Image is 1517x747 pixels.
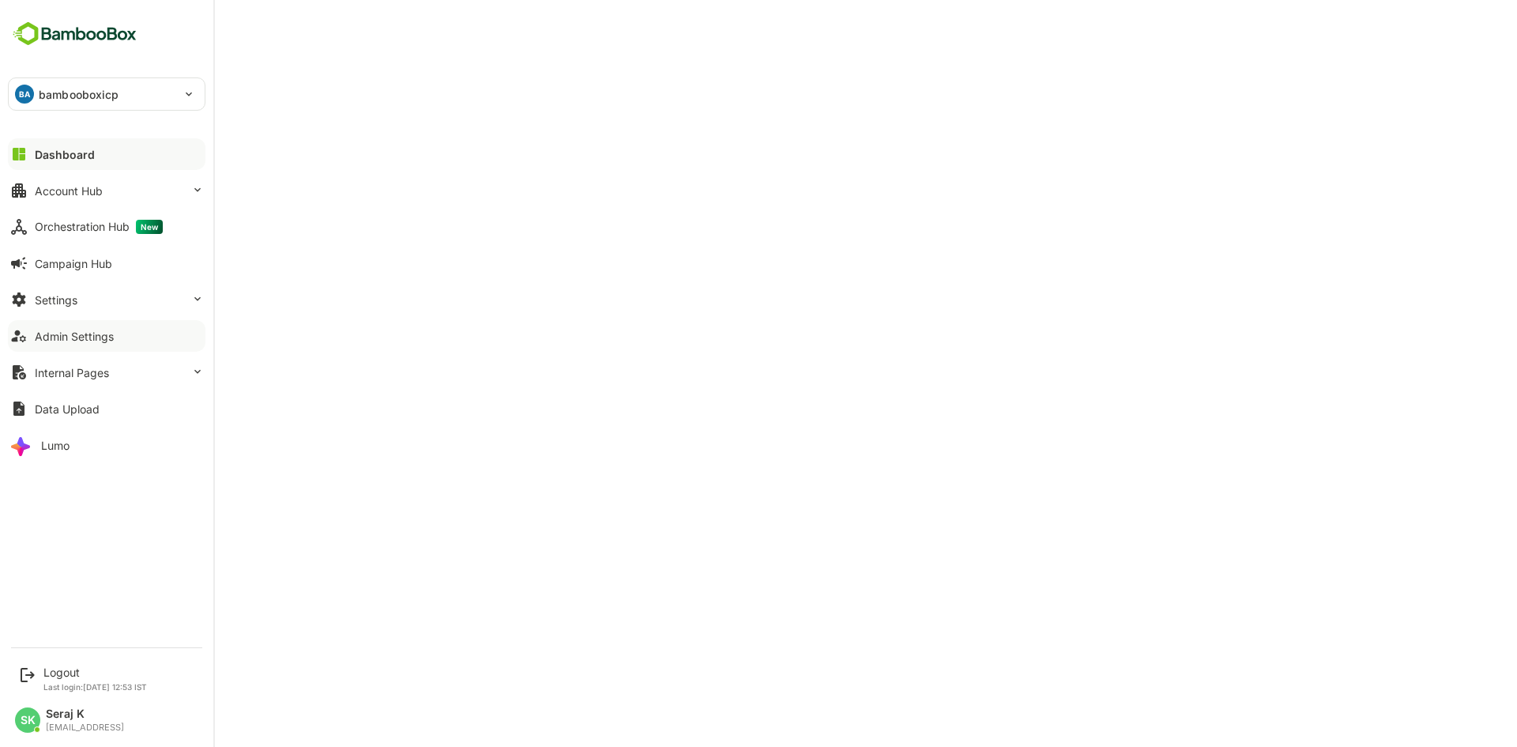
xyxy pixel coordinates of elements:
div: BAbambooboxicp [9,78,205,110]
div: Internal Pages [35,366,109,379]
button: Internal Pages [8,357,205,388]
div: Dashboard [35,148,95,161]
span: New [136,220,163,234]
button: Account Hub [8,175,205,206]
div: Orchestration Hub [35,220,163,234]
p: bambooboxicp [39,86,119,103]
img: BambooboxFullLogoMark.5f36c76dfaba33ec1ec1367b70bb1252.svg [8,19,141,49]
div: Logout [43,666,147,679]
button: Campaign Hub [8,247,205,279]
div: Seraj K [46,707,124,721]
div: Data Upload [35,402,100,416]
div: [EMAIL_ADDRESS] [46,722,124,733]
p: Last login: [DATE] 12:53 IST [43,682,147,692]
div: Account Hub [35,184,103,198]
div: Campaign Hub [35,257,112,270]
button: Settings [8,284,205,315]
div: Admin Settings [35,330,114,343]
div: Lumo [41,439,70,452]
button: Data Upload [8,393,205,424]
button: Lumo [8,429,205,461]
button: Admin Settings [8,320,205,352]
div: Settings [35,293,77,307]
button: Orchestration HubNew [8,211,205,243]
button: Dashboard [8,138,205,170]
div: SK [15,707,40,733]
div: BA [15,85,34,104]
